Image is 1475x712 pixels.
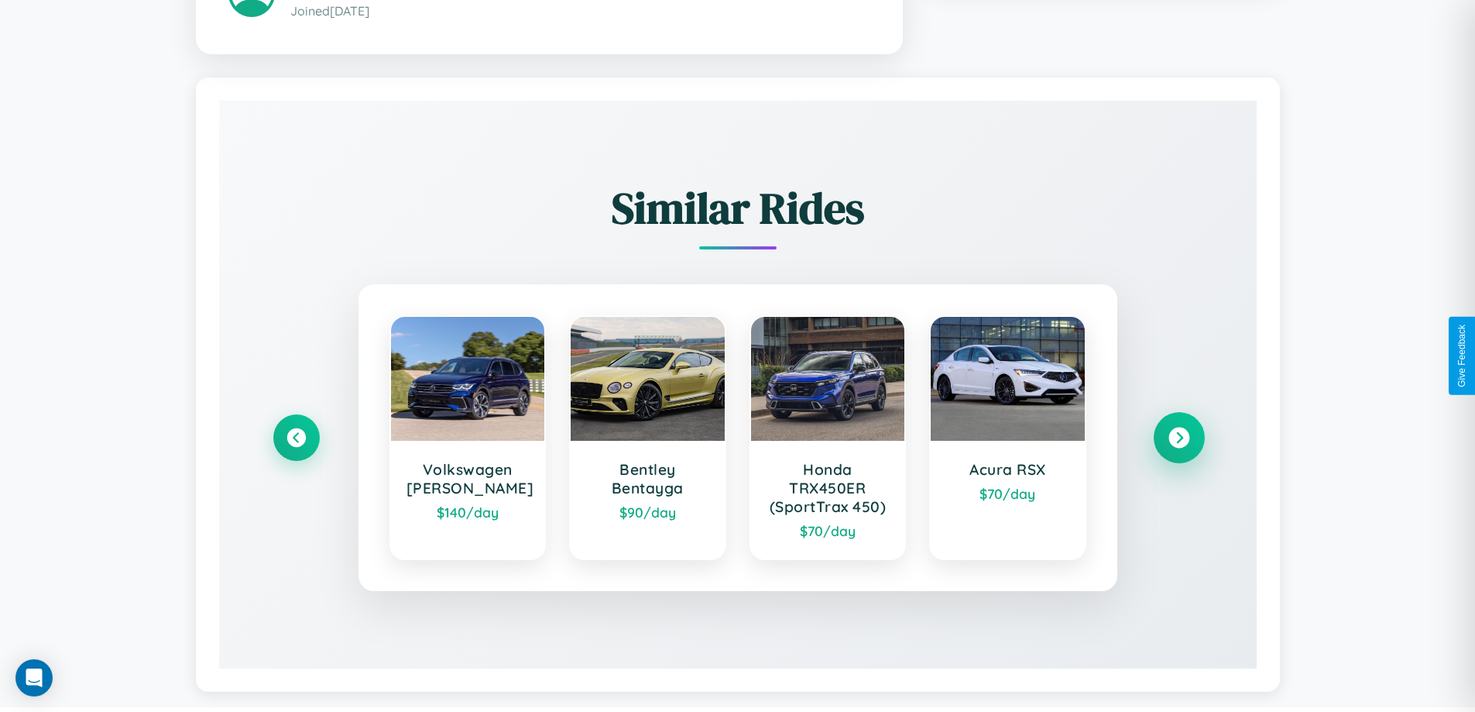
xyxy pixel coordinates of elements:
[586,460,709,497] h3: Bentley Bentayga
[1456,325,1467,387] div: Give Feedback
[406,504,530,521] div: $ 140 /day
[569,315,726,560] a: Bentley Bentayga$90/day
[389,315,547,560] a: Volkswagen [PERSON_NAME]$140/day
[767,460,890,516] h3: Honda TRX450ER (SportTrax 450)
[767,522,890,539] div: $ 70 /day
[586,504,709,521] div: $ 90 /day
[406,460,530,497] h3: Volkswagen [PERSON_NAME]
[750,315,907,560] a: Honda TRX450ER (SportTrax 450)$70/day
[15,659,53,697] div: Open Intercom Messenger
[273,178,1202,238] h2: Similar Rides
[946,485,1069,502] div: $ 70 /day
[929,315,1086,560] a: Acura RSX$70/day
[946,460,1069,479] h3: Acura RSX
